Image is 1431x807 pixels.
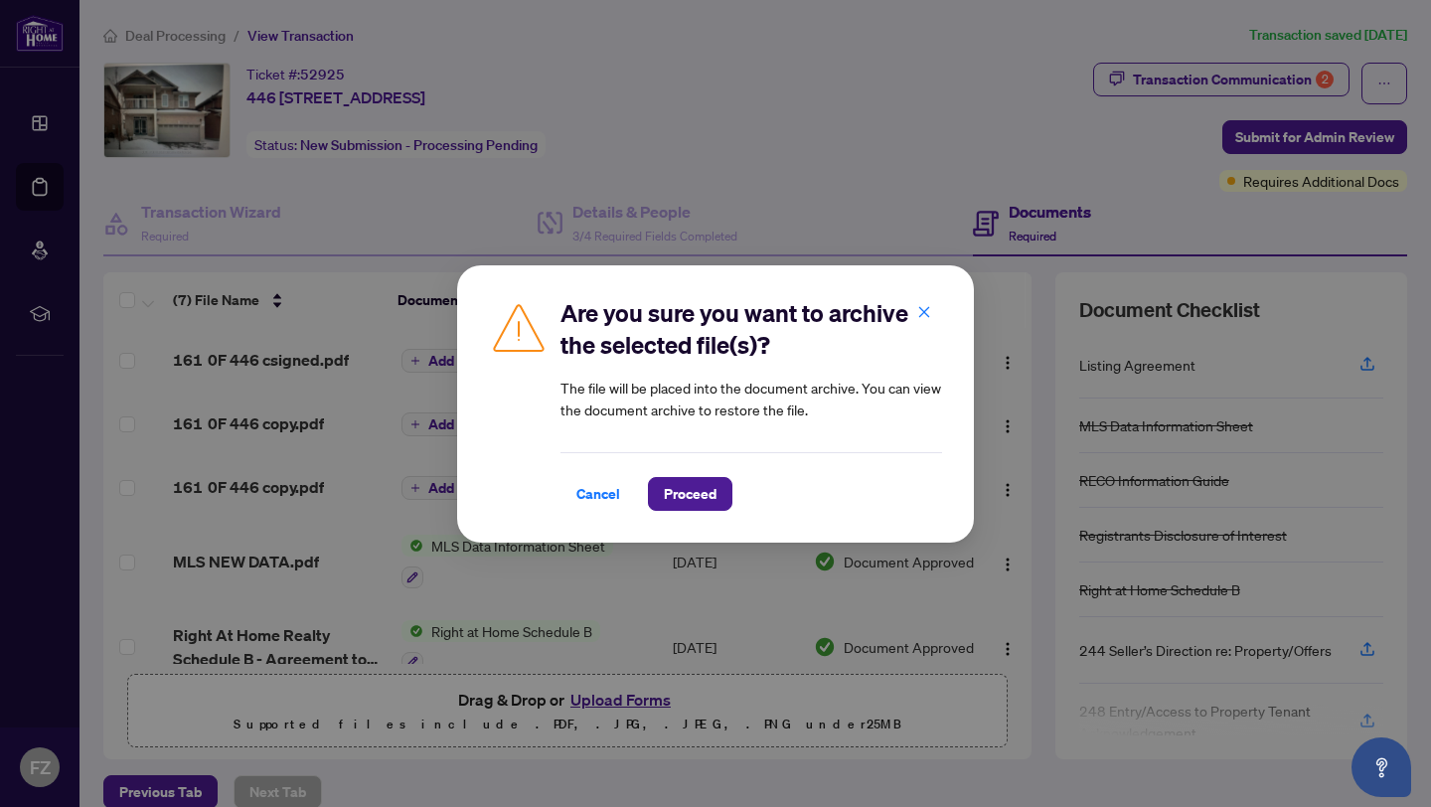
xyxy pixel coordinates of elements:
img: Caution Icon [489,297,549,357]
article: The file will be placed into the document archive. You can view the document archive to restore t... [560,377,942,420]
h2: Are you sure you want to archive the selected file(s)? [560,297,942,361]
span: Proceed [664,478,716,510]
button: Cancel [560,477,636,511]
button: Open asap [1351,737,1411,797]
span: Cancel [576,478,620,510]
button: Proceed [648,477,732,511]
span: close [917,304,931,318]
